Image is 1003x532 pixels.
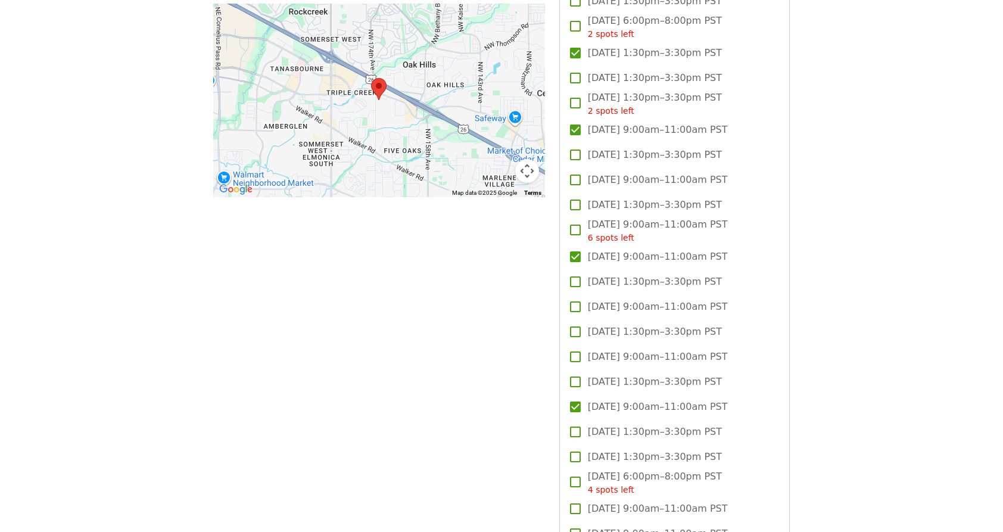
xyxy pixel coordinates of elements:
span: [DATE] 1:30pm–3:30pm PST [588,148,722,162]
span: 2 spots left [588,106,634,116]
span: 4 spots left [588,485,634,494]
img: Google [216,182,256,197]
a: Terms (opens in new tab) [524,189,541,196]
span: Map data ©2025 Google [452,189,517,196]
span: 6 spots left [588,233,634,242]
span: [DATE] 9:00am–11:00am PST [588,250,728,264]
span: [DATE] 1:30pm–3:30pm PST [588,425,722,439]
span: [DATE] 1:30pm–3:30pm PST [588,275,722,289]
span: 2 spots left [588,29,634,39]
a: Open this area in Google Maps (opens a new window) [216,182,256,197]
span: [DATE] 1:30pm–3:30pm PST [588,198,722,212]
span: [DATE] 9:00am–11:00am PST [588,400,728,414]
span: [DATE] 9:00am–11:00am PST [588,300,728,314]
span: [DATE] 9:00am–11:00am PST [588,350,728,364]
span: [DATE] 1:30pm–3:30pm PST [588,325,722,339]
span: [DATE] 9:00am–11:00am PST [588,502,728,516]
span: [DATE] 1:30pm–3:30pm PST [588,71,722,85]
span: [DATE] 1:30pm–3:30pm PST [588,46,722,60]
button: Map camera controls [515,159,539,183]
span: [DATE] 9:00am–11:00am PST [588,173,728,187]
span: [DATE] 1:30pm–3:30pm PST [588,91,722,117]
span: [DATE] 9:00am–11:00am PST [588,123,728,137]
span: [DATE] 6:00pm–8:00pm PST [588,14,722,41]
span: [DATE] 6:00pm–8:00pm PST [588,469,722,496]
span: [DATE] 1:30pm–3:30pm PST [588,450,722,464]
span: [DATE] 1:30pm–3:30pm PST [588,375,722,389]
span: [DATE] 9:00am–11:00am PST [588,217,728,244]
